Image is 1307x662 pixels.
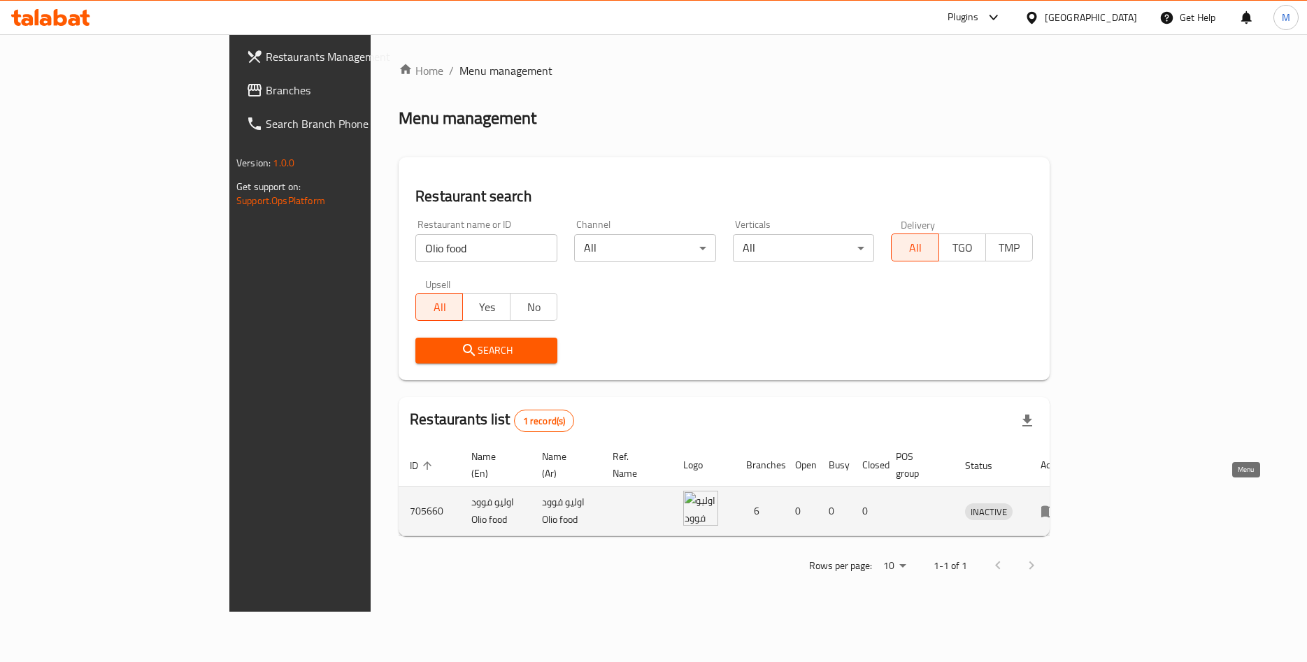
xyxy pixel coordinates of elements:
[415,234,557,262] input: Search for restaurant name or ID..
[901,220,936,229] label: Delivery
[427,342,546,359] span: Search
[985,233,1033,261] button: TMP
[516,297,552,317] span: No
[938,233,986,261] button: TGO
[809,557,872,575] p: Rows per page:
[784,444,817,487] th: Open
[273,154,294,172] span: 1.0.0
[784,487,817,536] td: 0
[891,233,938,261] button: All
[948,9,978,26] div: Plugins
[459,62,552,79] span: Menu management
[471,448,514,482] span: Name (En)
[992,238,1027,258] span: TMP
[1045,10,1137,25] div: [GEOGRAPHIC_DATA]
[934,557,967,575] p: 1-1 of 1
[449,62,454,79] li: /
[574,234,716,262] div: All
[817,487,851,536] td: 0
[733,234,875,262] div: All
[897,238,933,258] span: All
[672,444,735,487] th: Logo
[422,297,457,317] span: All
[735,487,784,536] td: 6
[1029,444,1078,487] th: Action
[236,154,271,172] span: Version:
[851,444,885,487] th: Closed
[399,444,1078,536] table: enhanced table
[683,491,718,526] img: اوليو فوود Olio food
[410,409,574,432] h2: Restaurants list
[514,410,575,432] div: Total records count
[851,487,885,536] td: 0
[1010,404,1044,438] div: Export file
[235,107,448,141] a: Search Branch Phone
[896,448,937,482] span: POS group
[236,178,301,196] span: Get support on:
[469,297,504,317] span: Yes
[425,279,451,289] label: Upsell
[460,487,531,536] td: اوليو فوود Olio food
[266,82,436,99] span: Branches
[1282,10,1290,25] span: M
[965,504,1013,520] span: INACTIVE
[613,448,655,482] span: Ref. Name
[266,115,436,132] span: Search Branch Phone
[415,293,463,321] button: All
[399,107,536,129] h2: Menu management
[817,444,851,487] th: Busy
[415,338,557,364] button: Search
[510,293,557,321] button: No
[399,62,1050,79] nav: breadcrumb
[878,556,911,577] div: Rows per page:
[236,192,325,210] a: Support.OpsPlatform
[542,448,585,482] span: Name (Ar)
[735,444,784,487] th: Branches
[965,457,1010,474] span: Status
[235,40,448,73] a: Restaurants Management
[415,186,1033,207] h2: Restaurant search
[531,487,601,536] td: اوليو فوود Olio food
[410,457,436,474] span: ID
[266,48,436,65] span: Restaurants Management
[515,415,574,428] span: 1 record(s)
[945,238,980,258] span: TGO
[462,293,510,321] button: Yes
[235,73,448,107] a: Branches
